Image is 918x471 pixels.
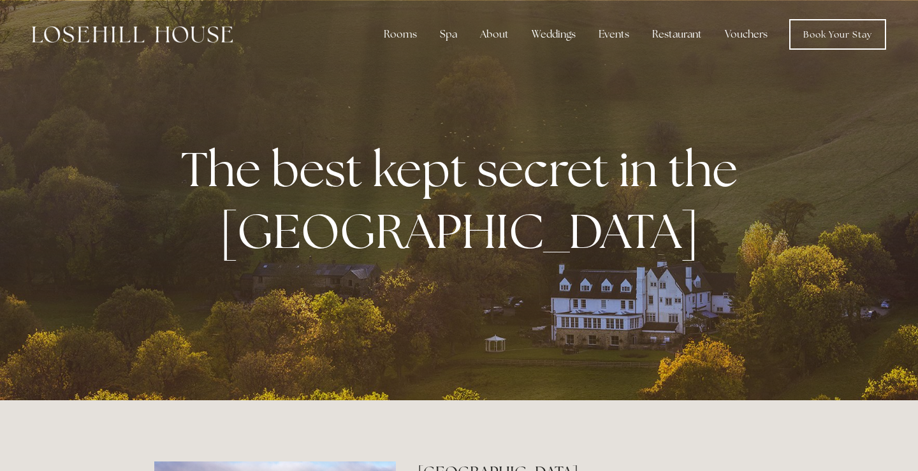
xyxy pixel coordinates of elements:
[430,22,467,47] div: Spa
[789,19,886,50] a: Book Your Stay
[642,22,712,47] div: Restaurant
[588,22,639,47] div: Events
[181,138,748,263] strong: The best kept secret in the [GEOGRAPHIC_DATA]
[470,22,519,47] div: About
[521,22,586,47] div: Weddings
[32,26,233,43] img: Losehill House
[374,22,427,47] div: Rooms
[715,22,778,47] a: Vouchers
